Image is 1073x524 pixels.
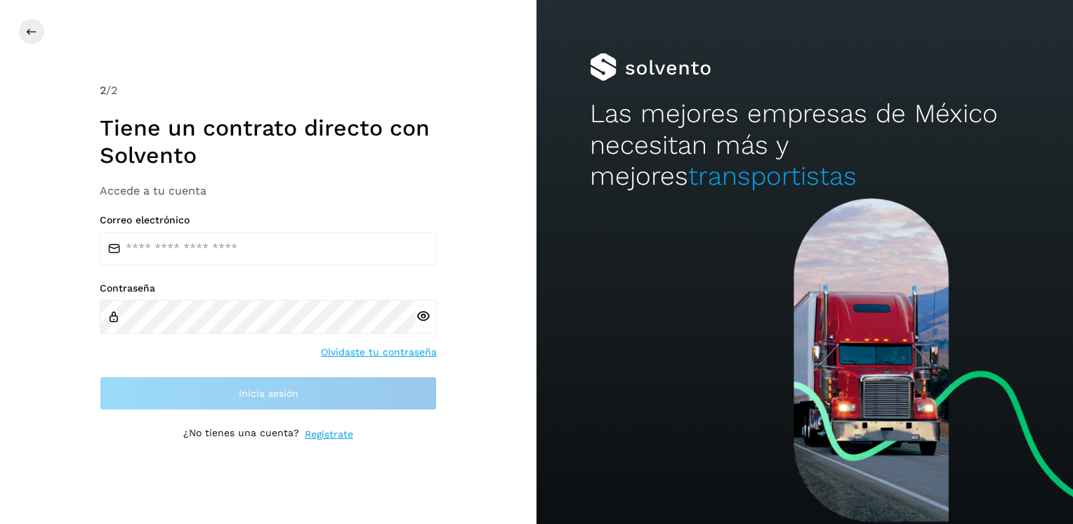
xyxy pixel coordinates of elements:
[321,345,437,360] a: Olvidaste tu contraseña
[100,82,437,99] div: /2
[239,388,298,398] span: Inicia sesión
[305,427,353,442] a: Regístrate
[183,427,299,442] p: ¿No tienes una cuenta?
[100,84,106,97] span: 2
[100,114,437,169] h1: Tiene un contrato directo con Solvento
[590,98,1019,192] h2: Las mejores empresas de México necesitan más y mejores
[100,214,437,226] label: Correo electrónico
[100,282,437,294] label: Contraseña
[688,161,857,191] span: transportistas
[100,184,437,197] h3: Accede a tu cuenta
[100,376,437,410] button: Inicia sesión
